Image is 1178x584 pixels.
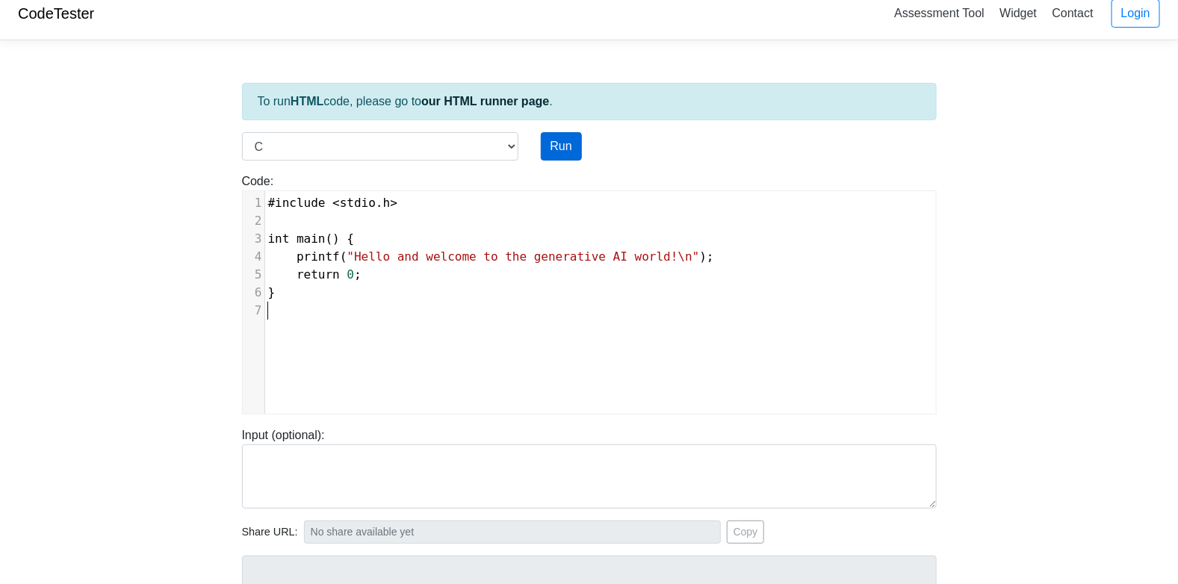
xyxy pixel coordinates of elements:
[268,232,290,246] span: int
[347,267,354,282] span: 0
[243,194,264,212] div: 1
[390,196,397,210] span: >
[268,267,362,282] span: ;
[242,83,937,120] div: To run code, please go to .
[268,196,398,210] span: .
[243,230,264,248] div: 3
[340,196,376,210] span: stdio
[541,132,582,161] button: Run
[243,302,264,320] div: 7
[332,196,340,210] span: <
[231,426,948,509] div: Input (optional):
[297,232,326,246] span: main
[888,1,991,25] a: Assessment Tool
[231,173,948,414] div: Code:
[268,285,276,299] span: }
[243,284,264,302] div: 6
[268,232,355,246] span: () {
[268,249,714,264] span: ( );
[243,248,264,266] div: 4
[727,521,765,544] button: Copy
[18,5,94,22] a: CodeTester
[347,249,699,264] span: "Hello and welcome to the generative AI world!\n"
[242,524,298,541] span: Share URL:
[243,266,264,284] div: 5
[383,196,391,210] span: h
[421,95,549,108] a: our HTML runner page
[268,196,326,210] span: #include
[304,521,721,544] input: No share available yet
[291,95,323,108] strong: HTML
[297,267,340,282] span: return
[993,1,1043,25] a: Widget
[297,249,340,264] span: printf
[243,212,264,230] div: 2
[1047,1,1100,25] a: Contact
